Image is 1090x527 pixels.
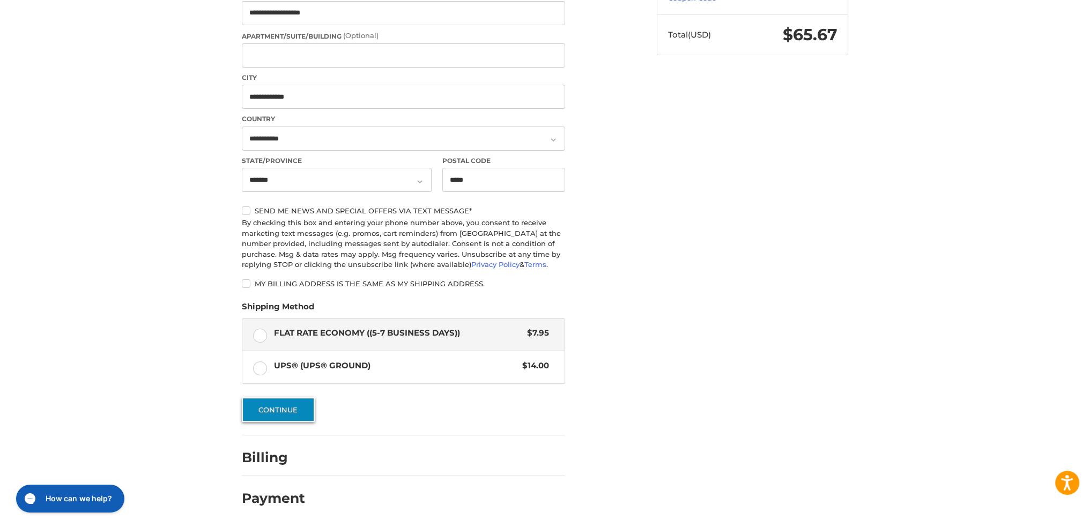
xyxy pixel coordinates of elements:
label: Send me news and special offers via text message* [242,206,565,215]
span: UPS® (UPS® Ground) [274,360,517,372]
span: $65.67 [783,25,837,44]
span: Flat Rate Economy ((5-7 Business Days)) [274,327,522,339]
h2: Billing [242,449,305,466]
div: By checking this box and entering your phone number above, you consent to receive marketing text ... [242,218,565,270]
label: My billing address is the same as my shipping address. [242,279,565,288]
label: Country [242,114,565,124]
label: Postal Code [442,156,566,166]
button: Continue [242,397,315,422]
span: Total (USD) [668,29,711,40]
h2: Payment [242,490,305,507]
small: (Optional) [343,31,379,40]
a: Terms [524,260,546,269]
label: Apartment/Suite/Building [242,31,565,41]
label: City [242,73,565,83]
a: Privacy Policy [471,260,520,269]
legend: Shipping Method [242,301,314,318]
label: State/Province [242,156,432,166]
iframe: Gorgias live chat messenger [11,481,127,516]
span: $7.95 [522,327,549,339]
span: $14.00 [517,360,549,372]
